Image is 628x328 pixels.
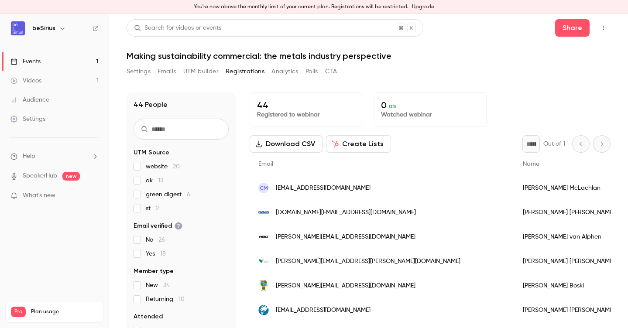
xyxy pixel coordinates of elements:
[11,21,25,35] img: beSirius
[10,152,99,161] li: help-dropdown-opener
[10,96,49,104] div: Audience
[134,267,174,276] span: Member type
[10,57,41,66] div: Events
[158,178,163,184] span: 13
[127,65,151,79] button: Settings
[178,296,185,302] span: 10
[23,191,55,200] span: What's new
[276,257,460,266] span: [PERSON_NAME][EMAIL_ADDRESS][PERSON_NAME][DOMAIN_NAME]
[127,51,611,61] h1: Making sustainability commercial: the metals industry perspective
[158,237,165,243] span: 26
[555,19,590,37] button: Share
[146,281,170,290] span: New
[134,24,221,33] div: Search for videos or events
[158,65,176,79] button: Emails
[160,251,166,257] span: 18
[543,140,565,148] p: Out of 1
[412,3,434,10] a: Upgrade
[10,76,41,85] div: Videos
[276,306,371,315] span: [EMAIL_ADDRESS][DOMAIN_NAME]
[23,152,35,161] span: Help
[258,279,269,292] img: terralucida.net
[258,161,273,167] span: Email
[187,191,190,198] span: 6
[156,205,159,212] span: 2
[11,307,26,317] span: Pro
[146,249,166,258] span: Yes
[88,192,99,200] iframe: Noticeable Trigger
[305,65,318,79] button: Polls
[23,171,57,181] a: SpeakerHub
[258,207,269,218] img: ovako.com
[146,162,180,171] span: website
[276,208,416,217] span: [DOMAIN_NAME][EMAIL_ADDRESS][DOMAIN_NAME]
[146,236,165,244] span: No
[325,65,337,79] button: CTA
[271,65,299,79] button: Analytics
[134,99,168,110] h1: 44 People
[146,190,190,199] span: green digest
[381,110,480,119] p: Watched webinar
[226,65,264,79] button: Registrations
[163,282,170,288] span: 34
[276,281,415,290] span: [PERSON_NAME][EMAIL_ADDRESS][DOMAIN_NAME]
[326,135,391,153] button: Create Lists
[183,65,219,79] button: UTM builder
[276,184,371,193] span: [EMAIL_ADDRESS][DOMAIN_NAME]
[523,161,539,167] span: Name
[146,204,159,213] span: st
[258,256,269,266] img: vale.com
[381,100,480,110] p: 0
[62,172,80,181] span: new
[260,184,268,192] span: CM
[257,100,356,110] p: 44
[10,115,45,123] div: Settings
[32,24,55,33] h6: beSirius
[257,110,356,119] p: Registered to webinar
[173,164,180,170] span: 20
[389,103,397,109] span: 0 %
[31,308,98,315] span: Plan usage
[134,312,163,321] span: Attended
[146,295,185,304] span: Returning
[250,135,323,153] button: Download CSV
[146,176,163,185] span: ak
[258,232,269,242] img: pon.com
[134,222,182,230] span: Email verified
[276,232,415,242] span: [PERSON_NAME][EMAIL_ADDRESS][DOMAIN_NAME]
[134,148,169,157] span: UTM Source
[258,305,269,315] img: tcb.org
